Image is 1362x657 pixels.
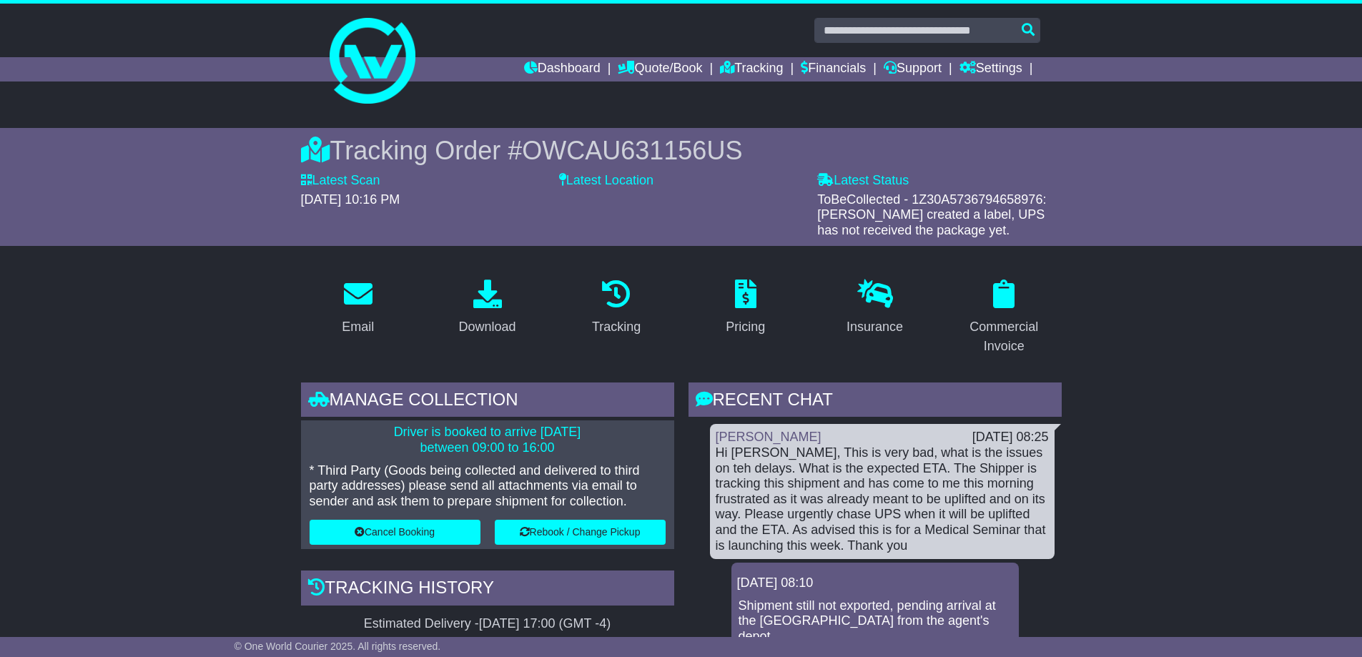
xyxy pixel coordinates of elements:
div: Insurance [847,317,903,337]
a: Tracking [720,57,783,81]
div: Tracking Order # [301,135,1062,166]
div: [DATE] 17:00 (GMT -4) [479,616,611,632]
span: © One World Courier 2025. All rights reserved. [235,641,441,652]
a: Insurance [837,275,912,342]
a: Commercial Invoice [947,275,1062,361]
div: Estimated Delivery - [301,616,674,632]
a: Pricing [716,275,774,342]
div: Email [342,317,374,337]
a: Financials [801,57,866,81]
div: Commercial Invoice [956,317,1052,356]
div: Tracking [592,317,641,337]
a: Dashboard [524,57,601,81]
span: ToBeCollected - 1Z30A5736794658976: [PERSON_NAME] created a label, UPS has not received the packa... [817,192,1046,237]
a: Support [884,57,942,81]
label: Latest Status [817,173,909,189]
div: [DATE] 08:10 [737,576,1013,591]
div: Download [458,317,515,337]
button: Cancel Booking [310,520,480,545]
p: * Third Party (Goods being collected and delivered to third party addresses) please send all atta... [310,463,666,510]
p: Driver is booked to arrive [DATE] between 09:00 to 16:00 [310,425,666,455]
span: [DATE] 10:16 PM [301,192,400,207]
div: Tracking history [301,570,674,609]
label: Latest Scan [301,173,380,189]
label: Latest Location [559,173,653,189]
div: [DATE] 08:25 [972,430,1049,445]
div: Hi [PERSON_NAME], This is very bad, what is the issues on teh delays. What is the expected ETA. T... [716,445,1049,553]
div: RECENT CHAT [689,382,1062,421]
div: Manage collection [301,382,674,421]
a: [PERSON_NAME] [716,430,821,444]
div: Pricing [726,317,765,337]
a: Quote/Book [618,57,702,81]
button: Rebook / Change Pickup [495,520,666,545]
a: Settings [959,57,1022,81]
a: Download [449,275,525,342]
a: Email [332,275,383,342]
span: OWCAU631156US [522,136,742,165]
a: Tracking [583,275,650,342]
